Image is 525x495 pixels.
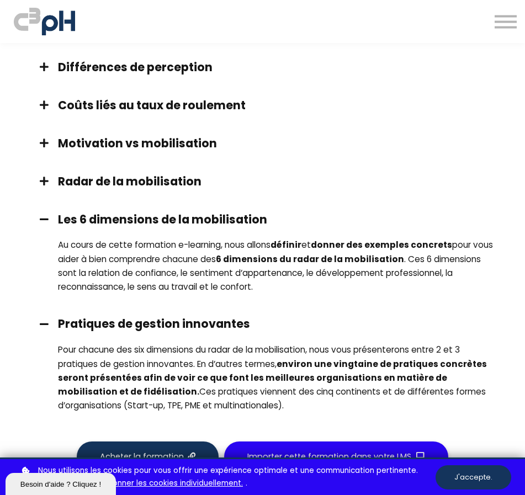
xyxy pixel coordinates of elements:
[58,358,487,397] b: environ une vingtaine de pratiques concrètes seront présentées afin de voir ce que font les meill...
[436,465,511,489] button: J'accepte.
[77,441,219,472] button: Acheter la formation
[58,238,495,294] div: Au cours de cette formation e-learning, nous allons et pour vous aider à bien comprendre chacune ...
[247,451,411,462] span: Importer cette formation dans votre LMS
[311,239,452,251] b: donner des exemples concrets
[224,441,448,472] button: Importer cette formation dans votre LMS
[58,135,495,151] h3: Motivation vs mobilisation
[14,6,75,38] img: logo C3PH
[216,253,404,265] b: 6 dimensions du radar de la mobilisation
[58,211,495,227] h3: Les 6 dimensions de la mobilisation
[19,465,436,489] p: ou .
[271,239,301,251] b: définir
[58,343,495,412] div: Pour chacune des six dimensions du radar de la mobilisation, nous vous présenterons entre 2 et 3 ...
[6,471,118,495] iframe: chat widget
[58,97,495,113] h3: Coûts liés au taux de roulement
[100,451,184,462] span: Acheter la formation
[87,477,243,489] a: Sélectionner les cookies individuellement.
[58,316,495,332] h3: Pratiques de gestion innovantes
[58,59,495,75] h3: Différences de perception
[38,465,418,477] span: Nous utilisons les cookies pour vous offrir une expérience optimale et une communication pertinente.
[58,173,495,189] h3: Radar de la mobilisation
